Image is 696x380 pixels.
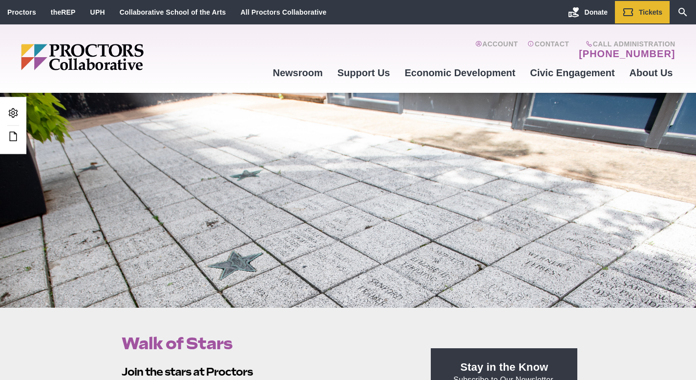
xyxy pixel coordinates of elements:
span: Donate [585,8,608,16]
a: theREP [51,8,76,16]
a: Search [670,1,696,23]
a: Collaborative School of the Arts [120,8,226,16]
span: Call Administration [576,40,675,48]
a: Donate [561,1,615,23]
a: UPH [90,8,105,16]
a: All Proctors Collaborative [240,8,326,16]
a: Support Us [330,60,398,86]
a: Tickets [615,1,670,23]
span: Tickets [639,8,662,16]
a: Civic Engagement [523,60,622,86]
a: Edit this Post/Page [5,128,21,146]
a: Admin Area [5,105,21,123]
a: Account [475,40,518,60]
a: Economic Development [398,60,523,86]
img: Proctors logo [21,44,219,70]
a: Contact [527,40,569,60]
strong: Stay in the Know [461,361,548,373]
h2: Join the stars at Proctors [122,364,409,380]
a: [PHONE_NUMBER] [579,48,675,60]
a: Proctors [7,8,36,16]
a: Newsroom [265,60,330,86]
h1: Walk of Stars [122,334,409,353]
a: About Us [622,60,680,86]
